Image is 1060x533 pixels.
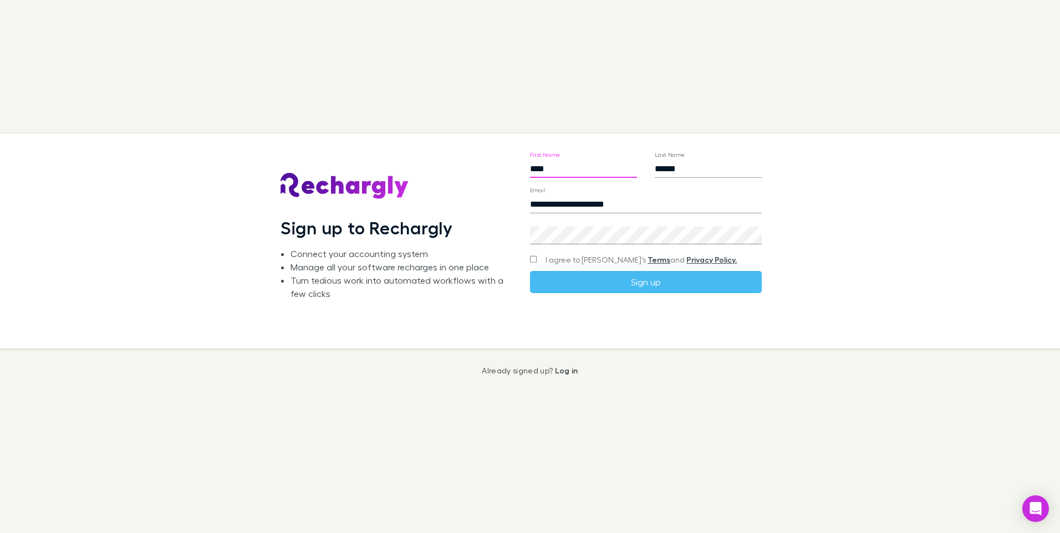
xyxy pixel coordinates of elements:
p: Already signed up? [482,366,578,375]
img: Rechargly's Logo [281,173,409,199]
label: Email [530,186,545,194]
button: Sign up [530,271,762,293]
a: Log in [555,366,578,375]
a: Terms [648,255,670,264]
span: I agree to [PERSON_NAME]’s and [546,254,737,265]
h1: Sign up to Rechargly [281,217,453,238]
li: Manage all your software recharges in one place [291,260,512,274]
a: Privacy Policy. [686,255,737,264]
li: Connect your accounting system [291,247,512,260]
label: Last Name [655,151,685,159]
li: Turn tedious work into automated workflows with a few clicks [291,274,512,300]
label: First Name [530,151,560,159]
div: Open Intercom Messenger [1022,495,1049,522]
